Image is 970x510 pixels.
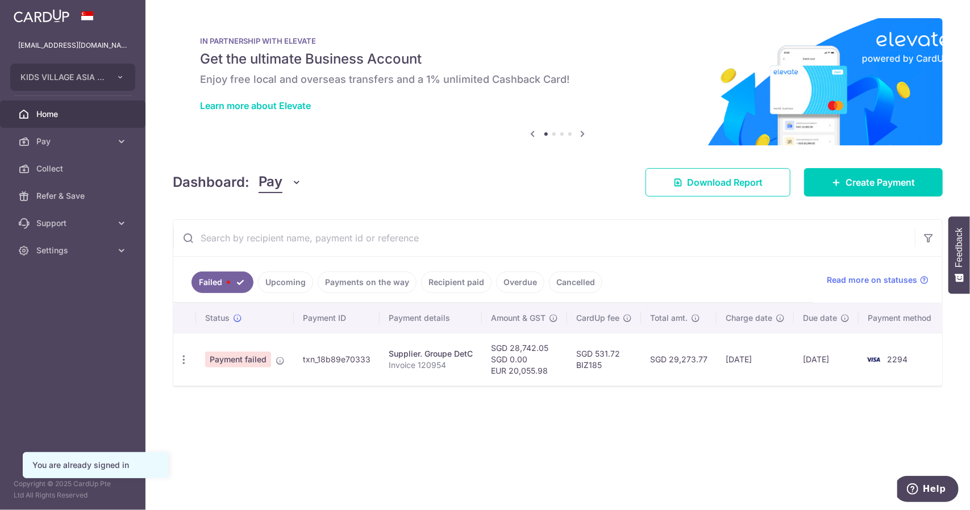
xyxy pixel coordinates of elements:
a: Upcoming [258,271,313,293]
a: Failed [191,271,253,293]
p: [EMAIL_ADDRESS][DOMAIN_NAME] [18,40,127,51]
div: You are already signed in [32,459,159,471]
span: KIDS VILLAGE ASIA PTE. LTD. [20,72,105,83]
span: Home [36,108,111,120]
span: Payment failed [205,352,271,367]
th: Payment method [859,303,945,333]
th: Payment details [380,303,482,333]
a: Create Payment [804,168,943,197]
a: Learn more about Elevate [200,100,311,111]
span: CardUp fee [576,312,619,324]
a: Overdue [496,271,544,293]
a: Payments on the way [318,271,417,293]
span: Create Payment [846,175,915,189]
h6: Enjoy free local and overseas transfers and a 1% unlimited Cashback Card! [200,73,915,86]
div: Supplier. Groupe DetC [389,348,473,359]
span: Refer & Save [36,190,111,202]
h4: Dashboard: [173,172,249,193]
img: CardUp [14,9,69,23]
p: Invoice 120954 [389,359,473,371]
span: Collect [36,163,111,174]
a: Cancelled [549,271,602,293]
span: Support [36,218,111,229]
button: Pay [259,172,302,193]
a: Download Report [646,168,790,197]
a: Recipient paid [421,271,492,293]
span: Due date [803,312,837,324]
span: Total amt. [650,312,688,324]
span: Pay [259,172,282,193]
span: Amount & GST [491,312,546,324]
span: Pay [36,136,111,147]
img: Renovation banner [173,18,943,145]
input: Search by recipient name, payment id or reference [173,220,915,256]
th: Payment ID [294,303,380,333]
img: Bank Card [862,353,885,366]
td: txn_18b89e70333 [294,333,380,386]
span: Settings [36,245,111,256]
span: Charge date [726,312,772,324]
td: SGD 531.72 BIZ185 [567,333,641,386]
td: SGD 28,742.05 SGD 0.00 EUR 20,055.98 [482,333,567,386]
span: Download Report [687,175,763,189]
td: [DATE] [794,333,859,386]
p: IN PARTNERSHIP WITH ELEVATE [200,36,915,45]
iframe: Opens a widget where you can find more information [897,476,959,504]
td: SGD 29,273.77 [641,333,717,386]
button: KIDS VILLAGE ASIA PTE. LTD. [10,64,135,91]
a: Read more on statuses [827,274,929,286]
span: Read more on statuses [827,274,917,286]
span: 2294 [887,354,907,364]
span: Feedback [954,228,964,267]
h5: Get the ultimate Business Account [200,50,915,68]
span: Status [205,312,230,324]
td: [DATE] [717,333,794,386]
button: Feedback - Show survey [948,216,970,294]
